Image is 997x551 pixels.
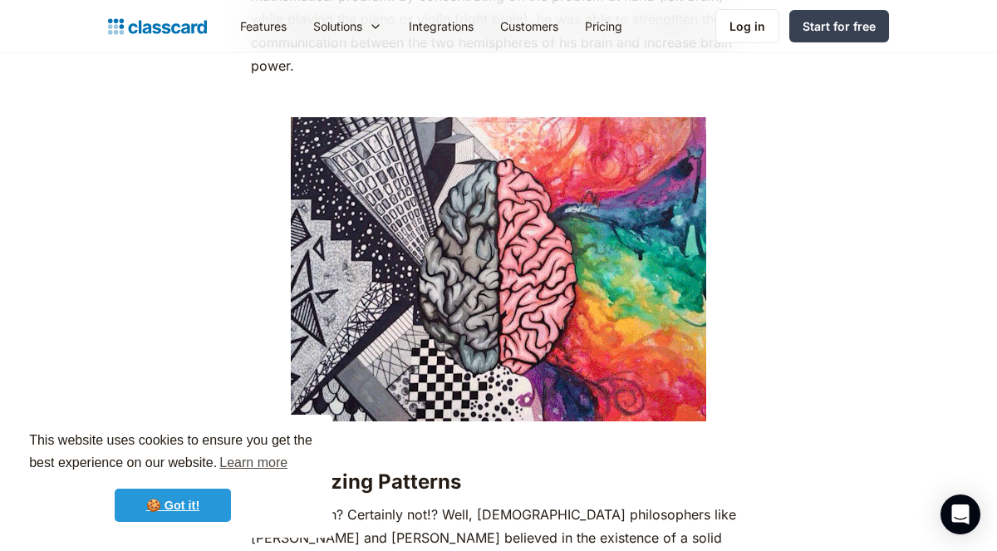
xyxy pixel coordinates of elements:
a: dismiss cookie message [115,489,231,522]
div: Start for free [803,17,876,35]
div: cookieconsent [13,415,332,538]
p: ‍ [251,86,746,109]
div: Solutions [300,7,395,45]
div: Solutions [313,17,362,35]
div: Log in [729,17,765,35]
a: Log in [715,9,779,43]
p: ‍ [251,430,746,453]
a: Pricing [572,7,636,45]
a: Start for free [789,10,889,42]
a: home [108,15,207,38]
img: a gif of the human brain divided into two parts, the left side black and white and the right side... [291,117,706,421]
a: Customers [487,7,572,45]
span: This website uses cookies to ensure you get the best experience on our website. [29,430,317,475]
a: learn more about cookies [217,450,290,475]
h3: Recognizing Patterns [251,470,746,494]
a: Integrations [395,7,487,45]
div: Open Intercom Messenger [941,494,980,534]
a: Features [227,7,300,45]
